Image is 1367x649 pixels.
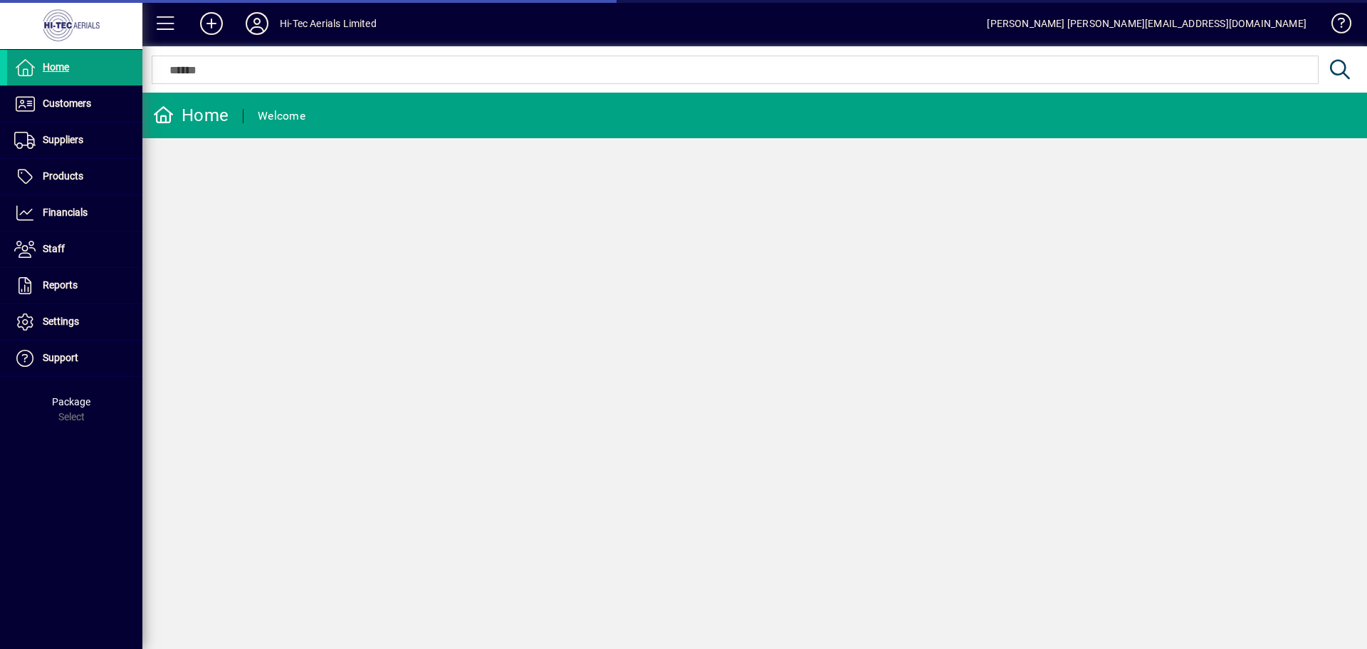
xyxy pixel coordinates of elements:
button: Profile [234,11,280,36]
a: Settings [7,304,142,340]
div: [PERSON_NAME] [PERSON_NAME][EMAIL_ADDRESS][DOMAIN_NAME] [987,12,1306,35]
div: Welcome [258,105,305,128]
a: Customers [7,86,142,122]
span: Customers [43,98,91,109]
div: Home [153,104,229,127]
span: Staff [43,243,65,254]
span: Package [52,396,90,407]
div: Hi-Tec Aerials Limited [280,12,377,35]
a: Support [7,341,142,376]
a: Financials [7,195,142,231]
span: Settings [43,316,79,327]
span: Reports [43,279,78,291]
span: Suppliers [43,134,83,145]
a: Staff [7,232,142,267]
button: Add [189,11,234,36]
a: Suppliers [7,123,142,158]
span: Support [43,352,78,363]
a: Products [7,159,142,194]
a: Knowledge Base [1321,3,1349,49]
a: Reports [7,268,142,303]
span: Home [43,61,69,73]
span: Products [43,170,83,182]
span: Financials [43,207,88,218]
